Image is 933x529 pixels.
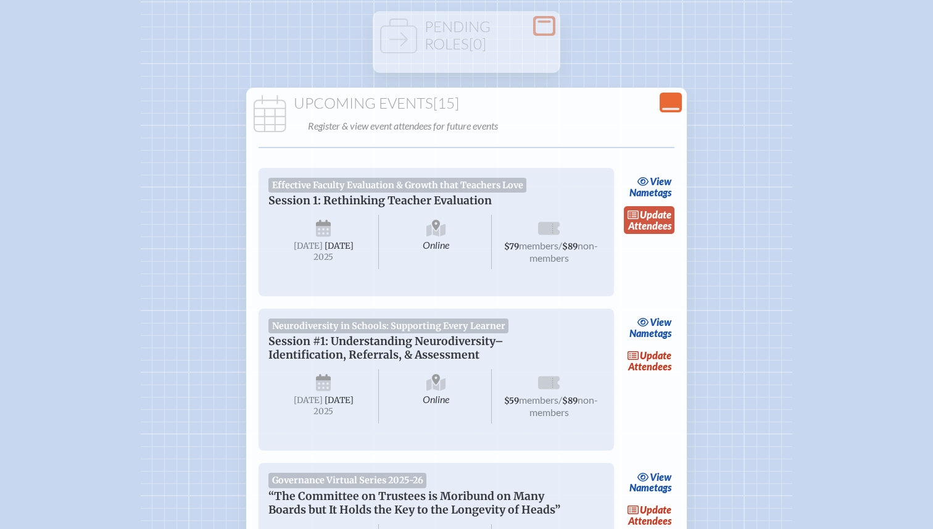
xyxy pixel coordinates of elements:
[504,241,519,252] span: $79
[308,117,679,135] p: Register & view event attendees for future events
[378,19,555,52] h1: Pending Roles
[650,175,671,187] span: view
[626,173,674,201] a: viewNametags
[469,35,486,53] span: [0]
[626,468,674,496] a: viewNametags
[325,395,354,406] span: [DATE]
[278,407,368,416] span: 2025
[294,241,323,251] span: [DATE]
[268,194,492,207] span: Session 1: Rethinking Teacher Evaluation
[626,314,674,342] a: viewNametags
[268,489,560,517] span: “The Committee on Trustees is Moribund on Many Boards but It Holds the Key to the Longevity of He...
[433,94,459,112] span: [15]
[640,504,671,515] span: update
[640,209,671,220] span: update
[268,319,508,333] span: Neurodiversity in Schools: Supporting Every Learner
[268,473,426,488] span: Governance Virtual Series 2025-26
[529,394,598,418] span: non-members
[381,215,492,269] span: Online
[294,395,323,406] span: [DATE]
[624,206,674,235] a: updateAttendees
[558,394,562,406] span: /
[640,349,671,361] span: update
[268,178,526,193] span: Effective Faculty Evaluation & Growth that Teachers Love
[529,240,598,264] span: non-members
[268,335,504,362] span: Session #1: Understanding Neurodiversity–Identification, Referrals, & Assessment
[504,396,519,406] span: $59
[624,347,674,375] a: updateAttendees
[558,240,562,251] span: /
[278,252,368,262] span: 2025
[381,369,492,423] span: Online
[650,316,671,328] span: view
[519,240,558,251] span: members
[562,241,578,252] span: $89
[562,396,578,406] span: $89
[519,394,558,406] span: members
[650,471,671,483] span: view
[251,95,682,112] h1: Upcoming Events
[325,241,354,251] span: [DATE]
